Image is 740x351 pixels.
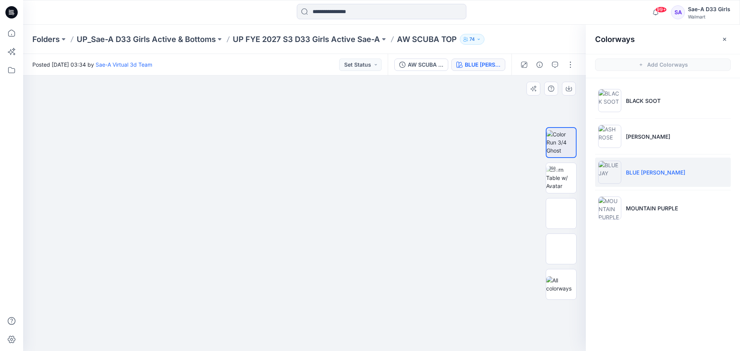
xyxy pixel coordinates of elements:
[465,60,500,69] div: BLUE [PERSON_NAME]
[77,34,216,45] a: UP_Sae-A D33 Girls Active & Bottoms
[32,34,60,45] a: Folders
[96,61,152,68] a: Sae-A Virtual 3d Team
[233,34,380,45] a: UP FYE 2027 S3 D33 Girls Active Sae-A
[397,34,457,45] p: AW SCUBA TOP
[626,204,678,212] p: MOUNTAIN PURPLE
[595,35,635,44] h2: Colorways
[394,59,448,71] button: AW SCUBA TOP_FULL COLORWAYS
[469,35,475,44] p: 74
[546,205,576,222] img: Front Ghost
[408,60,443,69] div: AW SCUBA TOP_FULL COLORWAYS
[671,5,685,19] div: SA
[546,166,576,190] img: Turn Table w/ Avatar
[546,276,576,292] img: All colorways
[460,34,484,45] button: 74
[626,97,661,105] p: BLACK SOOT
[688,14,730,20] div: Walmart
[451,59,505,71] button: BLUE [PERSON_NAME]
[688,5,730,14] div: Sae-A D33 Girls
[598,125,621,148] img: ASH ROSE
[626,168,685,176] p: BLUE [PERSON_NAME]
[598,89,621,112] img: BLACK SOOT
[32,60,152,69] span: Posted [DATE] 03:34 by
[598,161,621,184] img: BLUE JAY
[655,7,667,13] span: 99+
[533,59,546,71] button: Details
[598,196,621,220] img: MOUNTAIN PURPLE
[626,133,670,141] p: [PERSON_NAME]
[546,241,576,257] img: Back Ghost
[547,130,576,155] img: Color Run 3/4 Ghost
